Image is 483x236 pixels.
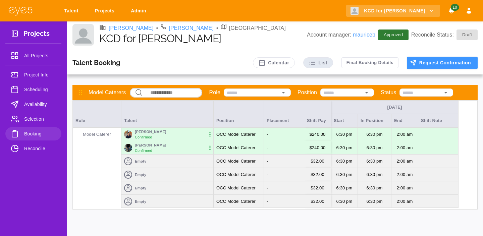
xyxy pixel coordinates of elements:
p: 6:30 PM [331,157,358,166]
p: Model Caterer [73,131,121,137]
p: 2:00 AM [392,130,418,139]
p: [GEOGRAPHIC_DATA] [229,24,286,32]
button: List [303,57,333,68]
a: [PERSON_NAME] [109,24,154,32]
p: $ 32.00 [311,185,324,191]
p: $ 32.00 [311,158,324,165]
p: - [267,158,268,165]
p: - [267,171,268,178]
a: Projects [91,5,121,17]
h3: Talent Booking [72,59,120,67]
p: 6:30 PM [331,197,358,206]
div: Talent [121,101,214,127]
p: 6:30 PM [358,197,391,206]
a: Talent [60,5,85,17]
span: Project Info [24,71,56,79]
p: $ 32.00 [311,198,324,205]
p: OCC Model Caterer [216,185,256,191]
a: mauriceb [353,32,375,38]
div: Position [214,101,264,127]
p: Empty [135,172,146,177]
p: 6:30 PM [331,130,358,139]
span: Reconcile [24,144,56,153]
p: 2:00 AM [392,143,418,152]
p: 6:30 PM [331,184,358,192]
li: • [216,24,218,32]
p: $ 240.00 [310,144,326,151]
p: Role [209,88,220,97]
p: 2:00 AM [392,197,418,206]
div: Shift Pay [304,101,331,127]
button: Notifications [445,5,458,17]
button: Open [441,88,450,97]
img: Client logo [72,24,94,46]
li: • [156,24,158,32]
p: [PERSON_NAME] [135,129,166,134]
p: 6:30 PM [331,170,358,179]
button: Request Confirmation [407,57,478,69]
span: Availability [24,100,56,108]
button: Calendar [253,57,295,68]
p: 6:30 PM [358,143,391,152]
span: Approved [380,32,407,38]
h3: Projects [23,29,50,40]
p: Reconcile Status: [411,29,478,40]
p: - [267,198,268,205]
p: 2:00 AM [392,157,418,166]
p: Empty [135,158,146,164]
p: 6:30 PM [331,143,358,152]
p: Account manager: [307,31,375,39]
span: Booking [24,130,56,138]
a: [PERSON_NAME] [169,24,214,32]
div: End [391,114,418,127]
p: Position [298,88,317,97]
p: $ 240.00 [310,131,326,138]
div: Role [73,101,121,127]
p: Empty [135,185,146,191]
img: ba3e2d20-496b-11ef-a04b-5bf94ed21a41 [124,144,132,152]
p: OCC Model Caterer [216,158,256,165]
span: Scheduling [24,85,56,94]
a: Admin [126,5,153,17]
button: Open [279,88,288,97]
span: Draft [458,32,476,38]
a: Booking [5,127,61,140]
span: Selection [24,115,56,123]
p: 2:00 AM [392,170,418,179]
span: All Projects [24,52,56,60]
p: 6:30 PM [358,170,391,179]
p: OCC Model Caterer [216,131,256,138]
p: - [267,131,268,138]
div: Placement [264,101,304,127]
div: [DATE] [334,104,455,110]
div: Shift Note [418,114,459,127]
a: Reconcile [5,142,61,155]
a: Availability [5,98,61,111]
p: 6:30 PM [358,130,391,139]
p: OCC Model Caterer [216,198,256,205]
a: Scheduling [5,83,61,96]
button: Open [362,88,371,97]
a: All Projects [5,49,61,62]
button: KCD for [PERSON_NAME] [346,5,440,17]
h1: KCD for [PERSON_NAME] [99,32,307,45]
img: 0ec7d270-f394-11ee-9815-3f266e522641 [124,130,132,138]
p: [PERSON_NAME] [135,142,166,148]
button: Final Booking Details [341,57,398,68]
p: Confirmed [135,148,152,154]
p: Model Caterers [89,88,126,97]
img: Client logo [351,7,359,15]
a: Project Info [5,68,61,81]
p: - [267,185,268,191]
p: - [267,144,268,151]
p: 6:30 PM [358,184,391,192]
p: 6:30 PM [358,157,391,166]
a: Selection [5,112,61,126]
p: OCC Model Caterer [216,171,256,178]
div: Start [331,114,358,127]
p: Empty [135,198,146,204]
div: In Position [358,114,391,127]
p: 2:00 AM [392,184,418,192]
p: Confirmed [135,134,152,140]
p: Status [381,88,396,97]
